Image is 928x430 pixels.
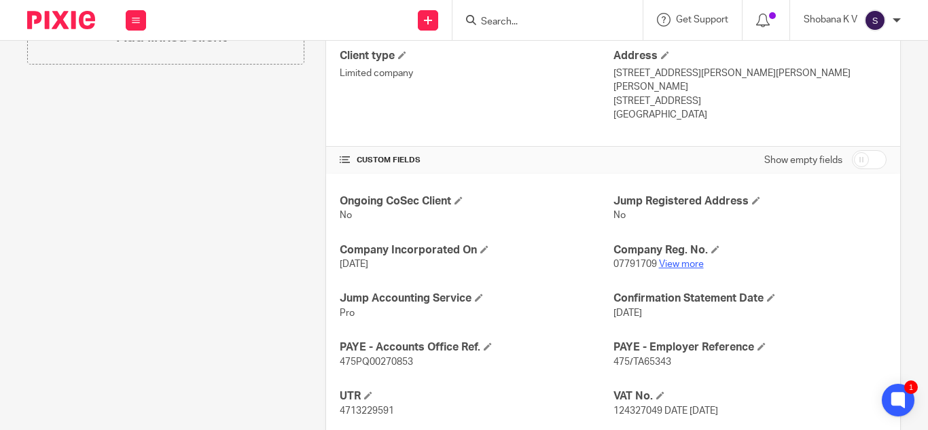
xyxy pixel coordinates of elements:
[340,67,613,80] p: Limited company
[480,16,602,29] input: Search
[613,308,642,318] span: [DATE]
[340,389,613,404] h4: UTR
[613,357,671,367] span: 475/TA65343
[340,155,613,166] h4: CUSTOM FIELDS
[613,291,887,306] h4: Confirmation Statement Date
[804,13,857,26] p: Shobana K V
[27,11,95,29] img: Pixie
[340,211,352,220] span: No
[340,291,613,306] h4: Jump Accounting Service
[613,194,887,209] h4: Jump Registered Address
[613,243,887,257] h4: Company Reg. No.
[864,10,886,31] img: svg%3E
[340,308,355,318] span: Pro
[340,259,368,269] span: [DATE]
[613,67,887,94] p: [STREET_ADDRESS][PERSON_NAME][PERSON_NAME][PERSON_NAME]
[659,259,704,269] a: View more
[764,154,842,167] label: Show empty fields
[613,211,626,220] span: No
[340,340,613,355] h4: PAYE - Accounts Office Ref.
[676,15,728,24] span: Get Support
[613,94,887,108] p: [STREET_ADDRESS]
[340,49,613,63] h4: Client type
[340,194,613,209] h4: Ongoing CoSec Client
[340,357,413,367] span: 475PQ00270853
[613,259,657,269] span: 07791709
[613,108,887,122] p: [GEOGRAPHIC_DATA]
[613,340,887,355] h4: PAYE - Employer Reference
[613,49,887,63] h4: Address
[613,406,718,416] span: 124327049 DATE [DATE]
[340,406,394,416] span: 4713229591
[613,389,887,404] h4: VAT No.
[904,380,918,394] div: 1
[340,243,613,257] h4: Company Incorporated On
